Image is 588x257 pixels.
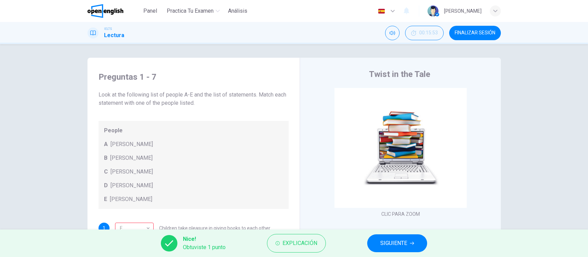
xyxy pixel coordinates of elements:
button: Análisis [225,5,250,17]
span: B [104,154,107,162]
span: People [104,126,283,135]
span: A [104,140,108,148]
span: Explicación [282,238,317,248]
span: Panel [143,7,157,15]
span: 00:15:53 [419,30,438,36]
button: Explicación [267,234,326,253]
span: Children take pleasure in giving books to each other [159,226,270,231]
span: 1 [103,226,105,231]
div: E [115,219,151,238]
span: [PERSON_NAME] [110,154,153,162]
div: D [115,223,154,234]
button: SIGUIENTE [367,234,427,252]
span: Practica tu examen [167,7,214,15]
div: Silenciar [385,26,400,40]
span: Look at the following list of people A-E and the list of statements. Match each statement with on... [99,91,289,107]
span: C [104,168,108,176]
span: [PERSON_NAME] [111,140,153,148]
span: Nice! [183,235,226,243]
button: 00:15:53 [405,26,444,40]
button: FINALIZAR SESIÓN [449,26,501,40]
span: IELTS [104,26,112,31]
span: SIGUIENTE [380,238,407,248]
span: FINALIZAR SESIÓN [455,30,495,36]
span: [PERSON_NAME] [110,195,152,203]
span: Análisis [228,7,247,15]
button: Practica tu examen [164,5,223,17]
span: Obtuviste 1 punto [183,243,226,252]
h4: Preguntas 1 - 7 [99,71,289,82]
h4: Twist in the Tale [369,69,430,80]
img: OpenEnglish logo [87,4,124,18]
img: Profile picture [427,5,439,16]
span: [PERSON_NAME] [111,181,153,190]
a: OpenEnglish logo [87,4,140,18]
div: [PERSON_NAME] [444,7,482,15]
span: E [104,195,107,203]
h1: Lectura [104,31,124,40]
button: Panel [139,5,161,17]
div: Ocultar [405,26,444,40]
span: D [104,181,108,190]
span: [PERSON_NAME] [111,168,153,176]
img: es [377,9,386,14]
